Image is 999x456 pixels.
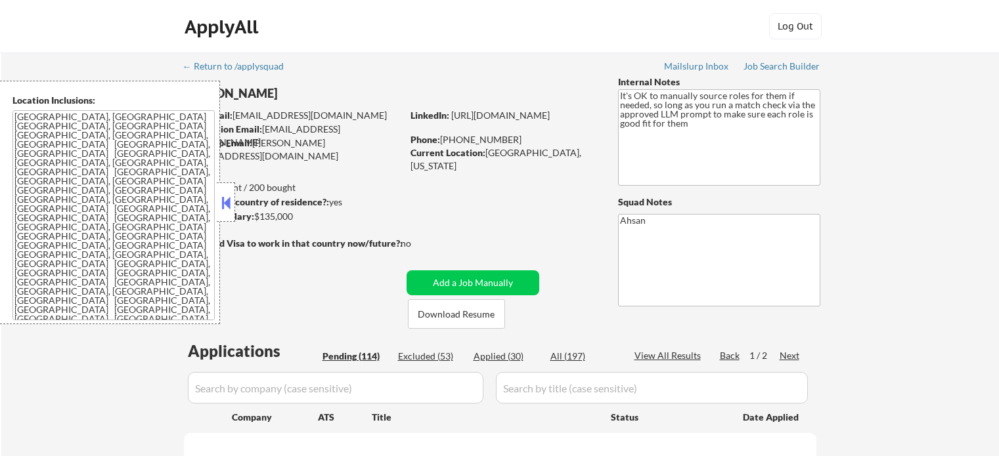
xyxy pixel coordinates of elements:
div: Mailslurp Inbox [664,62,730,71]
div: Excluded (53) [398,350,464,363]
div: 0 sent / 200 bought [183,181,402,194]
div: ApplyAll [185,16,262,38]
div: Date Applied [743,411,801,424]
button: Add a Job Manually [407,270,539,295]
div: [PERSON_NAME] [184,85,454,102]
strong: Current Location: [411,147,485,158]
div: ATS [318,411,372,424]
div: yes [183,196,398,209]
div: All (197) [550,350,616,363]
strong: Can work in country of residence?: [183,196,329,207]
div: Back [720,349,741,362]
button: Log Out [769,13,822,39]
div: Applications [188,343,318,359]
a: [URL][DOMAIN_NAME] [451,110,550,121]
strong: Will need Visa to work in that country now/future?: [184,238,403,249]
a: ← Return to /applysquad [183,61,296,74]
div: Squad Notes [618,196,820,209]
div: Pending (114) [322,350,388,363]
div: Next [780,349,801,362]
div: no [401,237,438,250]
a: Job Search Builder [744,61,820,74]
div: Job Search Builder [744,62,820,71]
div: Title [372,411,598,424]
div: [GEOGRAPHIC_DATA], [US_STATE] [411,146,596,172]
strong: LinkedIn: [411,110,449,121]
div: View All Results [634,349,705,362]
div: Applied (30) [474,350,539,363]
div: [PERSON_NAME][EMAIL_ADDRESS][DOMAIN_NAME] [184,136,402,162]
button: Download Resume [408,299,505,329]
a: Mailslurp Inbox [664,61,730,74]
div: ← Return to /applysquad [183,62,296,71]
input: Search by title (case sensitive) [496,372,808,404]
div: $135,000 [183,210,402,223]
div: [EMAIL_ADDRESS][DOMAIN_NAME] [185,123,402,148]
div: [EMAIL_ADDRESS][DOMAIN_NAME] [185,109,402,122]
input: Search by company (case sensitive) [188,372,483,404]
div: Location Inclusions: [12,94,215,107]
div: 1 / 2 [749,349,780,362]
div: Status [611,405,724,428]
div: Internal Notes [618,75,820,89]
div: [PHONE_NUMBER] [411,133,596,146]
div: Company [232,411,318,424]
strong: Phone: [411,134,440,145]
